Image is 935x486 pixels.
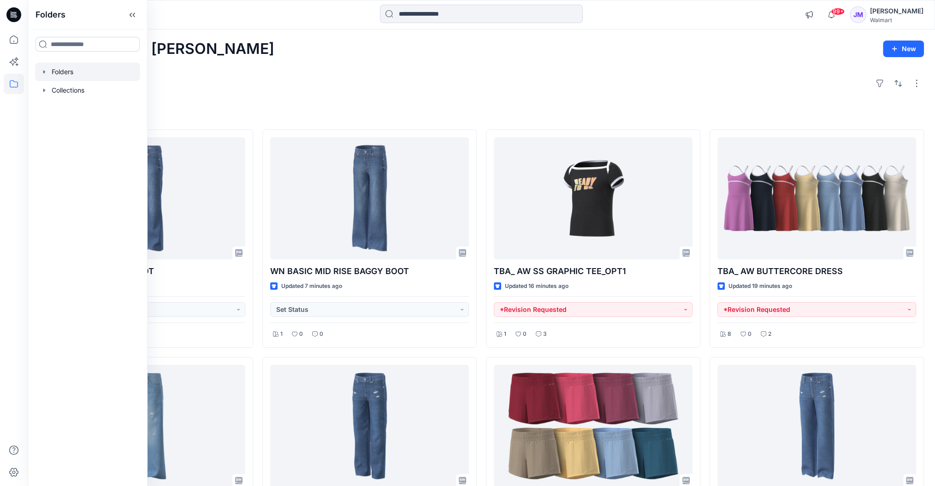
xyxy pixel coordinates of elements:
[523,329,527,339] p: 0
[883,41,924,57] button: New
[494,265,692,278] p: TBA_ AW SS GRAPHIC TEE_OPT1
[504,329,506,339] p: 1
[768,329,771,339] p: 2
[39,41,274,58] h2: Welcome back, [PERSON_NAME]
[270,137,469,259] a: WN BASIC MID RISE BAGGY BOOT
[717,265,916,278] p: TBA_ AW BUTTERCORE DRESS
[299,329,303,339] p: 0
[850,6,866,23] div: JM
[280,329,283,339] p: 1
[717,137,916,259] a: TBA_ AW BUTTERCORE DRESS
[870,6,923,17] div: [PERSON_NAME]
[320,329,323,339] p: 0
[748,329,752,339] p: 0
[831,8,845,15] span: 99+
[270,265,469,278] p: WN BASIC MID RISE BAGGY BOOT
[505,281,568,291] p: Updated 16 minutes ago
[870,17,923,23] div: Walmart
[39,109,924,120] h4: Styles
[728,329,731,339] p: 8
[543,329,547,339] p: 3
[281,281,342,291] p: Updated 7 minutes ago
[728,281,792,291] p: Updated 19 minutes ago
[494,137,692,259] a: TBA_ AW SS GRAPHIC TEE_OPT1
